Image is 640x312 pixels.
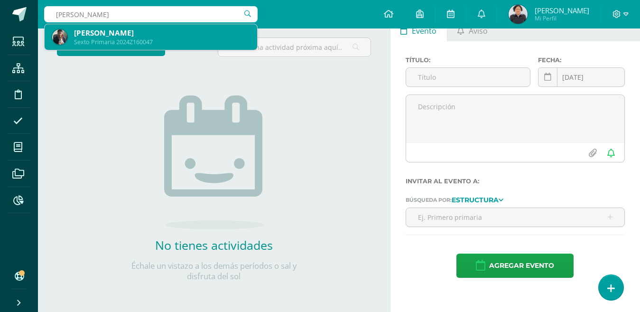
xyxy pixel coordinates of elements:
[535,6,589,15] span: [PERSON_NAME]
[447,19,498,41] a: Aviso
[406,197,452,203] span: Búsqueda por:
[538,68,624,86] input: Fecha de entrega
[489,254,554,277] span: Agregar evento
[452,196,499,204] strong: Estructura
[218,38,371,57] input: Busca una actividad próxima aquí...
[509,5,528,24] img: b320ebaa10fb9956e46def06075f75a2.png
[452,196,503,203] a: Estructura
[469,19,488,42] span: Aviso
[412,19,436,42] span: Evento
[456,254,574,278] button: Agregar evento
[74,38,250,46] div: Sexto Primaria 2024Z160047
[52,29,67,45] img: 69e9ff024baf8be56ac945828655ed65.png
[390,19,447,41] a: Evento
[538,57,625,64] label: Fecha:
[44,6,258,22] input: Busca un usuario...
[74,28,250,38] div: [PERSON_NAME]
[164,95,264,229] img: no_activities.png
[406,68,530,86] input: Título
[406,57,530,64] label: Título:
[406,208,624,227] input: Ej. Primero primaria
[535,14,589,22] span: Mi Perfil
[119,261,309,282] p: Échale un vistazo a los demás períodos o sal y disfruta del sol
[119,237,309,253] h2: No tienes actividades
[406,178,625,185] label: Invitar al evento a:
